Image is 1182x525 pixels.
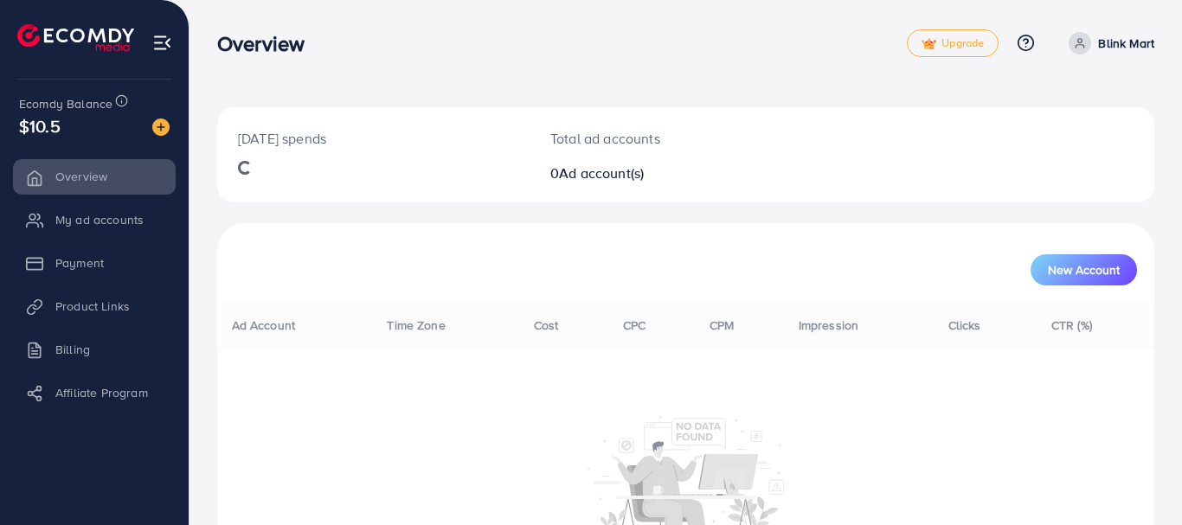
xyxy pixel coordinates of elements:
[559,163,644,182] span: Ad account(s)
[1031,254,1137,285] button: New Account
[152,118,170,136] img: image
[550,165,743,182] h2: 0
[217,31,318,56] h3: Overview
[19,113,61,138] span: $10.5
[922,38,936,50] img: tick
[238,128,509,149] p: [DATE] spends
[922,37,984,50] span: Upgrade
[907,29,999,57] a: tickUpgrade
[1062,32,1154,54] a: Blink Mart
[152,33,172,53] img: menu
[17,24,134,51] img: logo
[1048,264,1120,276] span: New Account
[550,128,743,149] p: Total ad accounts
[1098,33,1154,54] p: Blink Mart
[19,95,112,112] span: Ecomdy Balance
